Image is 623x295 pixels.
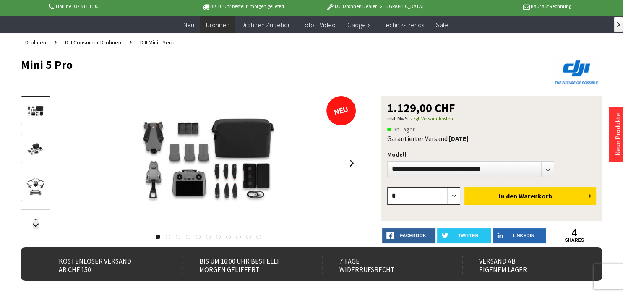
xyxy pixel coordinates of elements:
div: Kostenloser Versand ab CHF 150 [42,253,165,274]
div: Bis um 16:00 Uhr bestellt Morgen geliefert [182,253,305,274]
a: shares [547,238,601,243]
span: LinkedIn [513,233,534,238]
span: Warenkorb [518,192,552,200]
div: Versand ab eigenem Lager [462,253,585,274]
span: In den [498,192,517,200]
a: Neue Produkte [613,113,622,156]
a: Sale [430,16,454,34]
span: Drohnen [206,21,229,29]
a: Gadgets [341,16,376,34]
p: Bis 16 Uhr bestellt, morgen geliefert. [178,1,309,11]
p: inkl. MwSt. [387,114,596,124]
span: Technik-Trends [382,21,424,29]
a: DJI Mini - Serie [136,33,180,52]
span: twitter [458,233,479,238]
span: 1.129,00 CHF [387,102,455,114]
img: Mini 5 Pro [108,96,309,230]
div: 7 Tage Widerrufsrecht [322,253,445,274]
a: Neu [177,16,200,34]
a: facebook [382,228,436,243]
a: 4 [547,228,601,238]
p: DJI Drohnen Dealer [GEOGRAPHIC_DATA] [309,1,440,11]
p: Hotline 032 511 11 03 [47,1,178,11]
span: Gadgets [347,21,370,29]
a: Technik-Trends [376,16,430,34]
button: In den Warenkorb [464,187,596,205]
img: Vorschau: Mini 5 Pro [23,103,48,120]
h1: Mini 5 Pro [21,58,486,71]
a: Drohnen [21,33,50,52]
a: twitter [437,228,491,243]
a: Drohnen Zubehör [235,16,296,34]
a: Foto + Video [296,16,341,34]
span: Foto + Video [302,21,336,29]
b: [DATE] [449,134,469,143]
span: An Lager [387,124,415,134]
a: LinkedIn [493,228,546,243]
span: Drohnen Zubehör [241,21,290,29]
a: zzgl. Versandkosten [410,115,453,122]
p: Modell: [387,149,596,159]
span: Neu [183,21,194,29]
span: facebook [400,233,426,238]
span:  [617,22,620,27]
img: DJI [552,58,602,86]
p: Kauf auf Rechnung [441,1,571,11]
span: Sale [436,21,448,29]
span: DJI Consumer Drohnen [65,39,121,46]
div: Garantierter Versand: [387,134,596,143]
a: Drohnen [200,16,235,34]
span: Drohnen [25,39,46,46]
span: DJI Mini - Serie [140,39,176,46]
a: DJI Consumer Drohnen [61,33,125,52]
